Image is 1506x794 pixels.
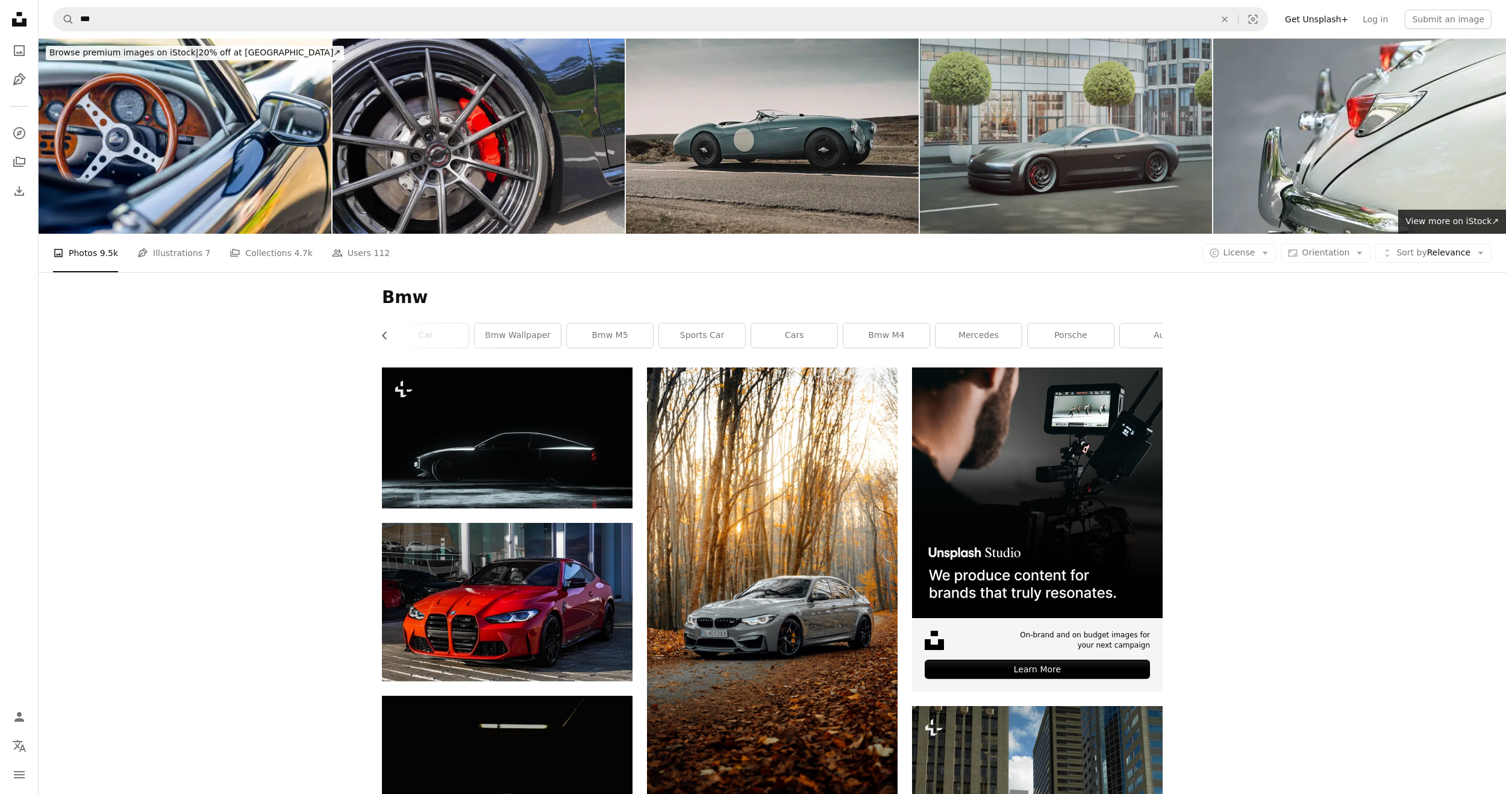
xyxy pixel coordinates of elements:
a: Get Unsplash+ [1278,10,1355,29]
a: On-brand and on budget images for your next campaignLearn More [912,367,1163,692]
img: Generic modern car in the street [920,39,1213,234]
span: 112 [374,246,390,260]
a: red bmw m 3 coupe parked on gray concrete pavement during daytime [382,596,633,607]
a: audi [1120,324,1206,348]
button: Clear [1211,8,1238,31]
button: License [1202,243,1276,263]
span: View more on iStock ↗ [1405,216,1499,226]
button: Submit an image [1405,10,1492,29]
button: Sort byRelevance [1375,243,1492,263]
a: Photos [7,39,31,63]
h1: Bmw [382,287,1163,308]
span: 4.7k [294,246,312,260]
a: porsche [1028,324,1114,348]
a: Explore [7,121,31,145]
a: Download History [7,179,31,203]
a: bmw m5 [567,324,653,348]
div: 20% off at [GEOGRAPHIC_DATA] ↗ [46,46,344,60]
a: Illustrations [7,67,31,92]
button: Search Unsplash [54,8,74,31]
form: Find visuals sitewide [53,7,1268,31]
a: Illustrations 7 [137,234,210,272]
img: Beautiful wooden steering wheel and and old-fashioned small gauges and large beautiful exterior m... [39,39,331,234]
div: Learn More [925,660,1150,679]
span: Browse premium images on iStock | [49,48,198,57]
span: Orientation [1302,248,1349,257]
button: Orientation [1281,243,1370,263]
a: black bmw m 3 coupe parked on forest during daytime [647,584,898,595]
button: scroll list to the left [382,324,396,348]
span: Sort by [1396,248,1426,257]
a: Log in / Sign up [7,705,31,729]
img: a car parked in the dark with its lights on [382,367,633,508]
a: Collections [7,150,31,174]
img: file-1715652217532-464736461acbimage [912,367,1163,618]
a: a car parked in the dark with its lights on [382,432,633,443]
a: bmw m4 [843,324,930,348]
span: Relevance [1396,247,1470,259]
a: cars [751,324,837,348]
span: License [1223,248,1255,257]
img: Vintage Car with Chrome Tail Light and Bumper [1213,39,1506,234]
img: red bmw m 3 coupe parked on gray concrete pavement during daytime [382,523,633,682]
img: file-1631678316303-ed18b8b5cb9cimage [925,631,944,650]
a: Collections 4.7k [230,234,312,272]
button: Language [7,734,31,758]
a: bmw wallpaper [475,324,561,348]
span: On-brand and on budget images for your next campaign [1011,630,1150,651]
a: View more on iStock↗ [1398,210,1506,234]
a: mercedes [936,324,1022,348]
button: Menu [7,763,31,787]
a: Browse premium images on iStock|20% off at [GEOGRAPHIC_DATA]↗ [39,39,351,67]
span: 7 [205,246,211,260]
button: Visual search [1239,8,1267,31]
a: sports car [659,324,745,348]
a: car [383,324,469,348]
img: Alloy wheel with calipers and racing brakes of the sport car. [333,39,625,234]
a: Users 112 [332,234,390,272]
img: Britsh vintage sports car in blue [626,39,919,234]
a: Log in [1355,10,1395,29]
